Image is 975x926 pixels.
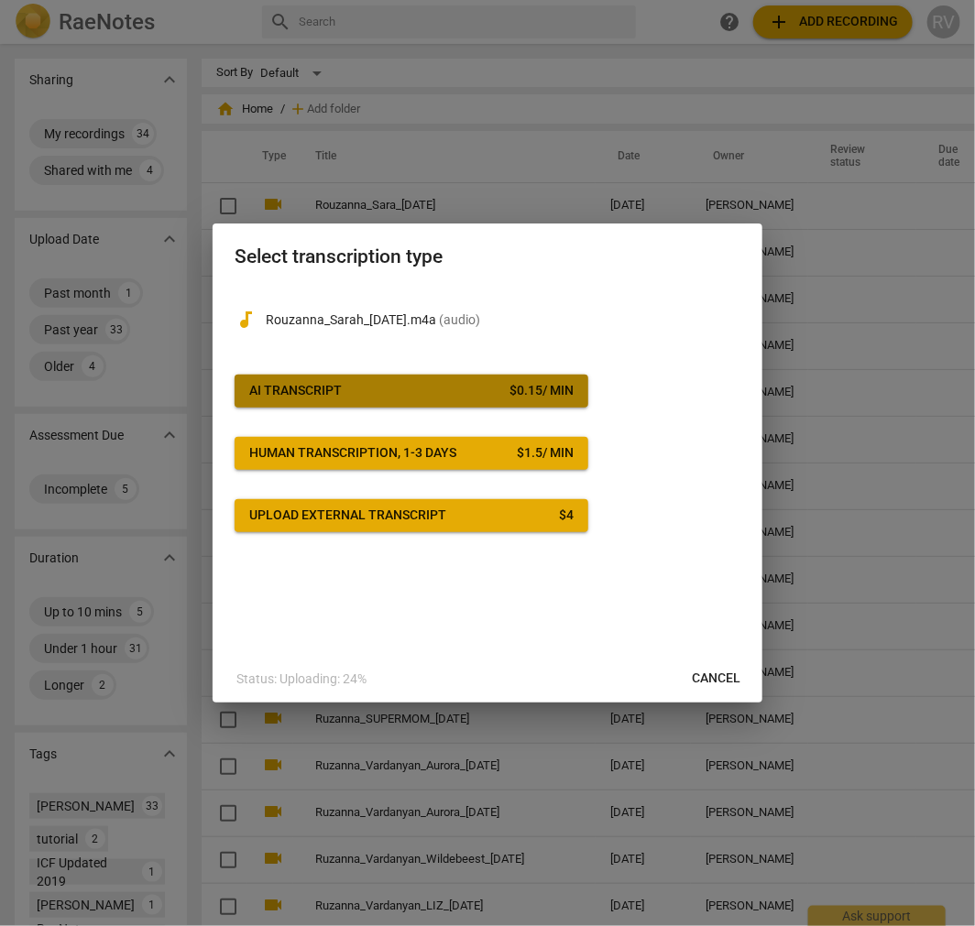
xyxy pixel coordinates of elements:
button: AI Transcript$0.15/ min [235,375,588,408]
div: AI Transcript [249,382,342,400]
button: Upload external transcript$4 [235,499,588,532]
div: $ 4 [559,507,574,525]
p: Rouzanna_Sarah_08.11.25.m4a(audio) [266,310,740,330]
p: Status: Uploading: 24% [236,670,367,689]
span: audiotrack [235,309,257,331]
div: $ 1.5 / min [517,444,574,463]
div: Upload external transcript [249,507,446,525]
button: Human transcription, 1-3 days$1.5/ min [235,437,588,470]
span: ( audio ) [439,312,480,327]
button: Cancel [677,662,755,695]
span: Cancel [692,670,740,688]
div: $ 0.15 / min [509,382,574,400]
div: Human transcription, 1-3 days [249,444,456,463]
h2: Select transcription type [235,245,740,268]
